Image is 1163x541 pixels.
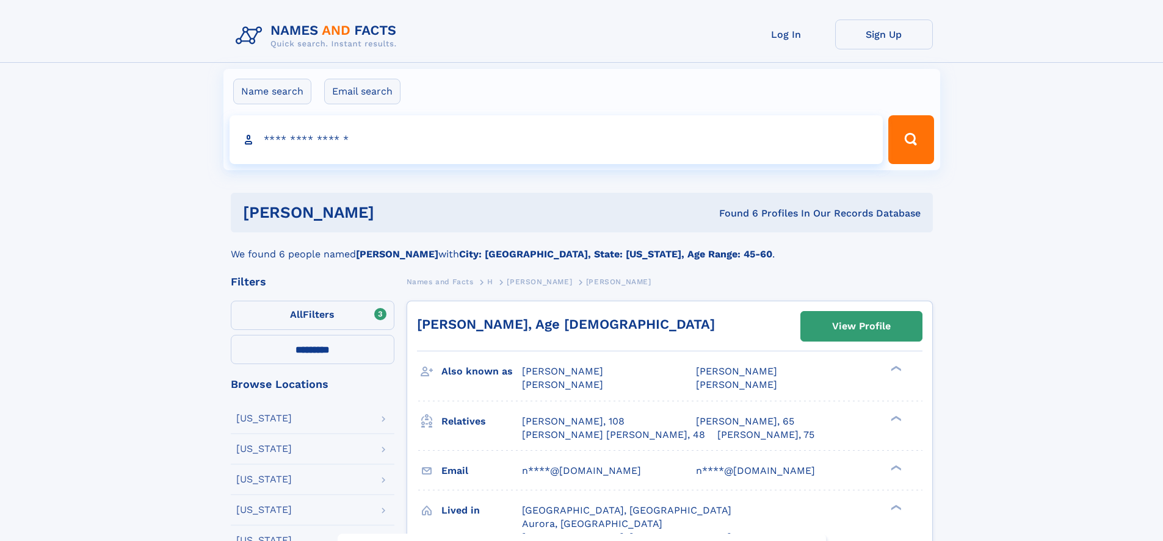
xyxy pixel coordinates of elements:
[231,379,394,390] div: Browse Locations
[888,115,933,164] button: Search Button
[522,518,662,529] span: Aurora, [GEOGRAPHIC_DATA]
[236,414,292,423] div: [US_STATE]
[522,365,603,377] span: [PERSON_NAME]
[236,444,292,454] div: [US_STATE]
[522,428,705,442] a: [PERSON_NAME] [PERSON_NAME], 48
[737,20,835,49] a: Log In
[696,365,777,377] span: [PERSON_NAME]
[522,379,603,390] span: [PERSON_NAME]
[507,278,572,286] span: [PERSON_NAME]
[231,232,933,262] div: We found 6 people named with .
[717,428,814,442] a: [PERSON_NAME], 75
[888,503,902,511] div: ❯
[801,312,922,341] a: View Profile
[522,415,625,428] a: [PERSON_NAME], 108
[441,361,522,382] h3: Also known as
[696,415,794,428] a: [PERSON_NAME], 65
[888,464,902,471] div: ❯
[230,115,883,164] input: search input
[243,205,547,220] h1: [PERSON_NAME]
[236,475,292,484] div: [US_STATE]
[835,20,933,49] a: Sign Up
[888,414,902,422] div: ❯
[233,79,311,104] label: Name search
[231,276,394,287] div: Filters
[441,500,522,521] h3: Lived in
[417,317,715,332] a: [PERSON_NAME], Age [DEMOGRAPHIC_DATA]
[290,309,303,320] span: All
[441,460,522,481] h3: Email
[441,411,522,432] h3: Relatives
[459,248,772,260] b: City: [GEOGRAPHIC_DATA], State: [US_STATE], Age Range: 45-60
[586,278,651,286] span: [PERSON_NAME]
[356,248,438,260] b: [PERSON_NAME]
[487,278,493,286] span: H
[696,379,777,390] span: [PERSON_NAME]
[546,207,921,220] div: Found 6 Profiles In Our Records Database
[487,274,493,289] a: H
[231,301,394,330] label: Filters
[507,274,572,289] a: [PERSON_NAME]
[231,20,407,52] img: Logo Names and Facts
[888,365,902,373] div: ❯
[324,79,400,104] label: Email search
[407,274,474,289] a: Names and Facts
[832,312,891,340] div: View Profile
[522,504,731,516] span: [GEOGRAPHIC_DATA], [GEOGRAPHIC_DATA]
[236,505,292,515] div: [US_STATE]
